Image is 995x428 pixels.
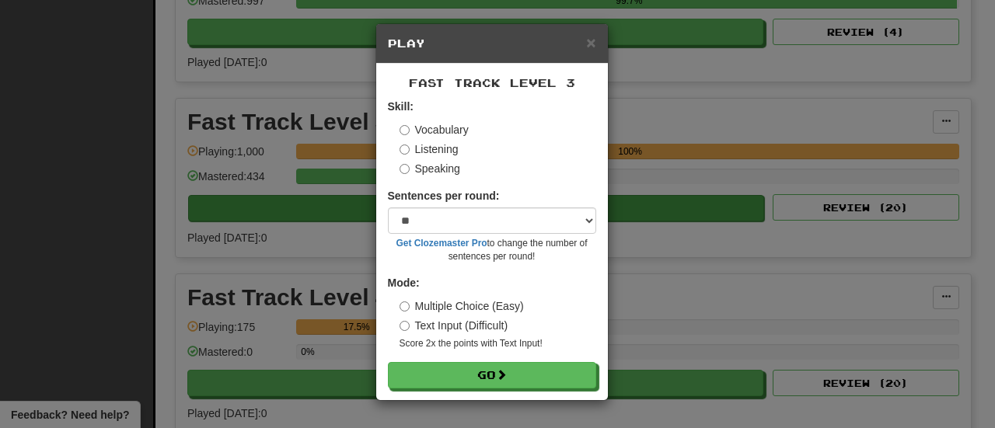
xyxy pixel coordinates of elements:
span: × [586,33,595,51]
label: Vocabulary [400,122,469,137]
small: Score 2x the points with Text Input ! [400,337,596,350]
span: Fast Track Level 3 [409,76,575,89]
strong: Mode: [388,277,420,289]
h5: Play [388,36,596,51]
a: Get Clozemaster Pro [396,238,487,249]
label: Speaking [400,161,460,176]
button: Go [388,362,596,388]
small: to change the number of sentences per round! [388,237,596,263]
label: Sentences per round: [388,188,500,204]
strong: Skill: [388,100,414,113]
input: Vocabulary [400,125,410,135]
input: Multiple Choice (Easy) [400,301,410,311]
label: Multiple Choice (Easy) [400,298,524,314]
input: Listening [400,144,410,155]
button: Close [586,34,595,50]
input: Text Input (Difficult) [400,321,410,331]
input: Speaking [400,164,410,174]
label: Text Input (Difficult) [400,318,508,333]
label: Listening [400,141,459,157]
